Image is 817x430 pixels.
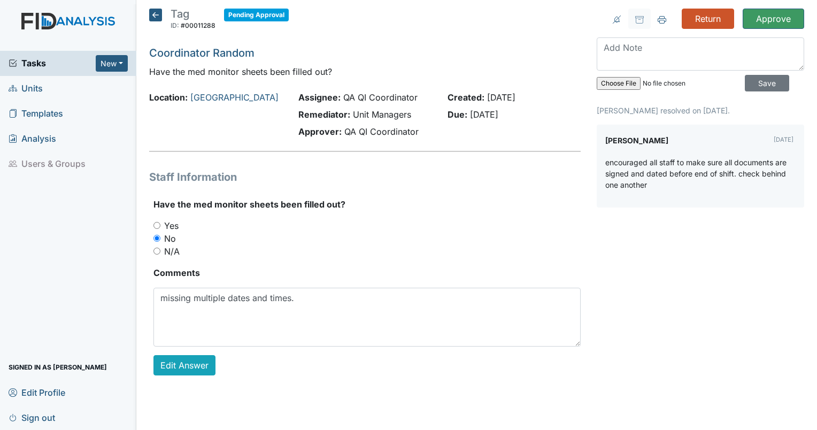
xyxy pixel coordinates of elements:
strong: Approver: [298,126,342,137]
span: Sign out [9,409,55,426]
strong: Comments [153,266,581,279]
h1: Staff Information [149,169,581,185]
strong: Assignee: [298,92,341,103]
a: Edit Answer [153,355,215,375]
a: [GEOGRAPHIC_DATA] [190,92,279,103]
span: ID: [171,21,179,29]
span: Edit Profile [9,384,65,401]
a: Tasks [9,57,96,70]
span: QA QI Coordinator [344,126,419,137]
span: Analysis [9,130,56,147]
p: Have the med monitor sheets been filled out? [149,65,581,78]
span: [DATE] [487,92,515,103]
span: Signed in as [PERSON_NAME] [9,359,107,375]
label: [PERSON_NAME] [605,133,668,148]
span: Tag [171,7,189,20]
textarea: missing multiple dates and times. [153,288,581,347]
p: encouraged all staff to make sure all documents are signed and dated before end of shift. check b... [605,157,796,190]
span: Templates [9,105,63,122]
input: Yes [153,222,160,229]
input: Return [682,9,734,29]
input: Approve [743,9,804,29]
label: No [164,232,176,245]
span: QA QI Coordinator [343,92,418,103]
span: Units [9,80,43,97]
strong: Created: [448,92,484,103]
strong: Remediator: [298,109,350,120]
label: Have the med monitor sheets been filled out? [153,198,345,211]
label: N/A [164,245,180,258]
span: Unit Managers [353,109,411,120]
input: N/A [153,248,160,255]
small: [DATE] [774,136,793,143]
input: Save [745,75,789,91]
label: Yes [164,219,179,232]
a: Coordinator Random [149,47,255,59]
p: [PERSON_NAME] resolved on [DATE]. [597,105,804,116]
span: Pending Approval [224,9,289,21]
button: New [96,55,128,72]
input: No [153,235,160,242]
span: #00011288 [181,21,215,29]
strong: Due: [448,109,467,120]
strong: Location: [149,92,188,103]
span: [DATE] [470,109,498,120]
